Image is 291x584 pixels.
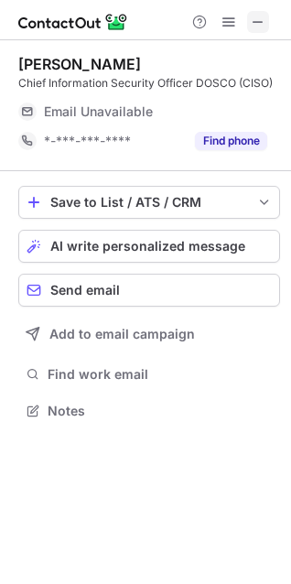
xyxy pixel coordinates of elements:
button: Add to email campaign [18,318,280,351]
button: Reveal Button [195,132,267,150]
button: Find work email [18,362,280,387]
span: Add to email campaign [49,327,195,341]
button: Notes [18,398,280,424]
span: Email Unavailable [44,103,153,120]
span: Send email [50,283,120,297]
button: Send email [18,274,280,307]
button: save-profile-one-click [18,186,280,219]
div: [PERSON_NAME] [18,55,141,73]
img: ContactOut v5.3.10 [18,11,128,33]
span: Find work email [48,366,273,383]
div: Chief Information Security Officer DOSCO (CISO) [18,75,280,92]
span: Notes [48,403,273,419]
span: AI write personalized message [50,239,245,254]
button: AI write personalized message [18,230,280,263]
div: Save to List / ATS / CRM [50,195,248,210]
